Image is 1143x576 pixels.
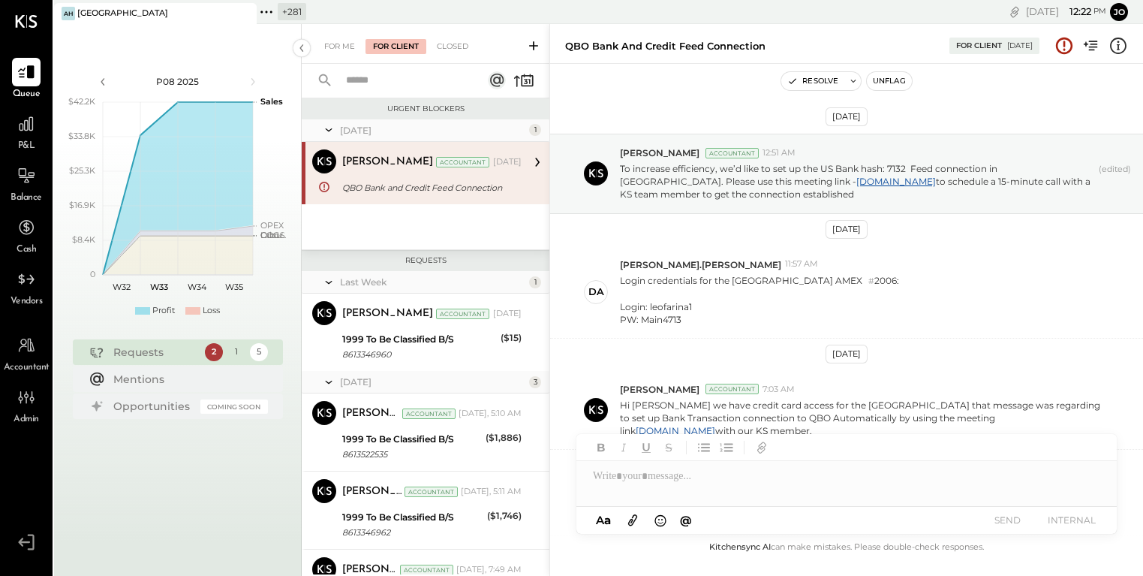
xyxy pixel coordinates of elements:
a: Vendors [1,265,52,309]
div: [DATE] [1007,41,1033,51]
text: W33 [150,282,168,292]
span: # [868,276,874,286]
button: Strikethrough [659,438,678,457]
text: $25.3K [69,165,95,176]
div: da [588,285,604,299]
button: Bold [591,438,611,457]
a: [DOMAIN_NAME] [856,176,936,187]
div: [DATE] [340,375,525,388]
div: P08 2025 [114,75,242,88]
span: 12 : 22 [1061,5,1091,19]
div: 1 [529,124,541,136]
div: [DATE] [493,308,522,320]
div: [PERSON_NAME] [342,306,433,321]
div: Requests [113,345,197,360]
a: P&L [1,110,52,153]
div: Mentions [113,372,260,387]
div: PW: Main4713 [620,313,899,326]
a: Balance [1,161,52,205]
button: Underline [636,438,656,457]
span: [PERSON_NAME] [620,146,699,159]
div: Profit [152,305,175,317]
a: Cash [1,213,52,257]
span: a [604,513,611,527]
div: Urgent Blockers [309,104,542,114]
div: [PERSON_NAME] [342,484,402,499]
span: P&L [18,140,35,153]
span: [PERSON_NAME].[PERSON_NAME] [620,258,781,271]
span: @ [680,513,692,527]
div: Accountant [402,409,456,419]
div: [DATE] [826,107,868,126]
div: [DATE] [340,124,525,137]
text: 0 [90,269,95,279]
text: $8.4K [72,234,95,245]
a: Admin [1,383,52,427]
div: ($1,746) [487,508,522,523]
div: [DATE], 7:49 AM [456,564,522,576]
span: Balance [11,191,42,205]
div: Accountant [436,157,489,167]
span: Queue [13,88,41,101]
p: Hi [PERSON_NAME] we have credit card access for the [GEOGRAPHIC_DATA] that message was regarding ... [620,399,1105,437]
div: 8613346962 [342,525,483,540]
div: QBO Bank and Credit Feed Connection [342,180,517,195]
div: Accountant [400,565,453,575]
span: 7:03 AM [763,384,795,396]
div: [DATE] [826,345,868,363]
div: Accountant [436,309,489,319]
div: QBO Bank and Credit Feed Connection [565,39,766,53]
div: 8613346960 [342,347,496,362]
button: Jo [1110,3,1128,21]
div: For Client [365,39,426,54]
text: $42.2K [68,96,95,107]
span: Cash [17,243,36,257]
div: 1 [529,276,541,288]
div: Accountant [705,148,759,158]
span: [PERSON_NAME] [620,383,699,396]
text: W35 [225,282,243,292]
div: [DATE] [826,220,868,239]
a: [DOMAIN_NAME] [636,425,715,436]
button: Resolve [781,72,844,90]
div: Closed [429,39,476,54]
text: W32 [113,282,131,292]
text: Sales [260,96,283,107]
button: Unordered List [694,438,714,457]
div: 1999 To Be Classified B/S [342,332,496,347]
div: Requests [309,255,542,266]
div: 5 [250,343,268,361]
text: OPEX [260,220,284,231]
div: ($1,886) [486,430,522,445]
a: Accountant [1,331,52,375]
button: @ [675,511,696,529]
span: 12:51 AM [763,147,796,159]
span: Admin [14,413,39,427]
div: [DATE] [493,156,522,168]
button: Aa [591,512,615,529]
div: Login: leofarina1 [620,300,899,313]
div: [DATE] [1026,5,1106,19]
span: 11:57 AM [785,258,818,270]
span: (edited) [1099,164,1131,201]
button: Ordered List [717,438,736,457]
div: copy link [1007,4,1022,20]
div: ($15) [501,330,522,345]
div: Accountant [705,384,759,394]
span: Accountant [4,361,50,375]
div: 1999 To Be Classified B/S [342,432,481,447]
span: pm [1093,6,1106,17]
div: For Me [317,39,362,54]
div: [DATE], 5:10 AM [459,408,522,420]
div: [DATE], 5:11 AM [461,486,522,498]
text: W34 [187,282,206,292]
div: Accountant [405,487,458,497]
button: Unflag [867,72,912,90]
div: 3 [529,376,541,388]
div: 1 [227,343,245,361]
div: 1999 To Be Classified B/S [342,510,483,525]
div: Last Week [340,276,525,288]
div: Loss [203,305,220,317]
span: Vendors [11,295,43,309]
div: Opportunities [113,399,193,414]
